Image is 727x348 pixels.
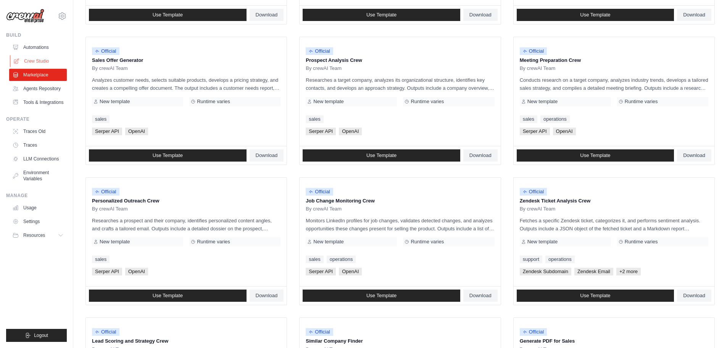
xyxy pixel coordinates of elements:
[92,337,280,345] p: Lead Scoring and Strategy Crew
[306,65,342,71] span: By crewAI Team
[306,337,494,345] p: Similar Company Finder
[92,128,122,135] span: Serper API
[306,328,333,336] span: Official
[153,152,183,159] span: Use Template
[677,149,711,162] a: Download
[625,239,658,245] span: Runtime varies
[520,256,542,263] a: support
[677,9,711,21] a: Download
[463,290,498,302] a: Download
[306,128,336,135] span: Serper API
[520,47,547,55] span: Official
[197,99,230,105] span: Runtime varies
[9,125,67,138] a: Traces Old
[520,115,537,123] a: sales
[89,290,247,302] a: Use Template
[520,65,556,71] span: By crewAI Team
[303,9,460,21] a: Use Template
[9,229,67,241] button: Resources
[313,239,343,245] span: New template
[125,268,148,275] span: OpenAI
[339,128,362,135] span: OpenAI
[92,47,119,55] span: Official
[527,239,558,245] span: New template
[625,99,658,105] span: Runtime varies
[520,337,708,345] p: Generate PDF for Sales
[553,128,576,135] span: OpenAI
[306,47,333,55] span: Official
[6,32,67,38] div: Build
[10,55,68,67] a: Crew Studio
[9,41,67,53] a: Automations
[92,57,280,64] p: Sales Offer Generator
[153,293,183,299] span: Use Template
[574,268,613,275] span: Zendesk Email
[469,293,492,299] span: Download
[9,139,67,151] a: Traces
[520,76,708,92] p: Conducts research on a target company, analyzes industry trends, develops a tailored sales strate...
[34,332,48,338] span: Logout
[517,149,674,162] a: Use Template
[23,232,45,238] span: Resources
[306,206,342,212] span: By crewAI Team
[580,293,610,299] span: Use Template
[92,206,128,212] span: By crewAI Team
[520,57,708,64] p: Meeting Preparation Crew
[616,268,641,275] span: +2 more
[520,197,708,205] p: Zendesk Ticket Analysis Crew
[197,239,230,245] span: Runtime varies
[527,99,558,105] span: New template
[463,149,498,162] a: Download
[520,128,550,135] span: Serper API
[92,76,280,92] p: Analyzes customer needs, selects suitable products, develops a pricing strategy, and creates a co...
[469,12,492,18] span: Download
[327,256,356,263] a: operations
[9,202,67,214] a: Usage
[683,293,705,299] span: Download
[9,153,67,165] a: LLM Connections
[580,12,610,18] span: Use Template
[306,188,333,196] span: Official
[9,167,67,185] a: Environment Variables
[92,256,110,263] a: sales
[313,99,343,105] span: New template
[520,328,547,336] span: Official
[517,9,674,21] a: Use Template
[520,268,571,275] span: Zendesk Subdomain
[9,96,67,108] a: Tools & Integrations
[6,193,67,199] div: Manage
[89,149,247,162] a: Use Template
[250,149,284,162] a: Download
[250,9,284,21] a: Download
[520,206,556,212] span: By crewAI Team
[463,9,498,21] a: Download
[92,115,110,123] a: sales
[411,239,444,245] span: Runtime varies
[306,217,494,233] p: Monitors LinkedIn profiles for job changes, validates detected changes, and analyzes opportunitie...
[306,256,323,263] a: sales
[256,12,278,18] span: Download
[125,128,148,135] span: OpenAI
[303,290,460,302] a: Use Template
[303,149,460,162] a: Use Template
[411,99,444,105] span: Runtime varies
[92,268,122,275] span: Serper API
[6,9,44,23] img: Logo
[683,12,705,18] span: Download
[9,215,67,228] a: Settings
[540,115,570,123] a: operations
[306,76,494,92] p: Researches a target company, analyzes its organizational structure, identifies key contacts, and ...
[92,65,128,71] span: By crewAI Team
[306,268,336,275] span: Serper API
[6,329,67,342] button: Logout
[100,239,130,245] span: New template
[92,197,280,205] p: Personalized Outreach Crew
[89,9,247,21] a: Use Template
[306,197,494,205] p: Job Change Monitoring Crew
[580,152,610,159] span: Use Template
[520,217,708,233] p: Fetches a specific Zendesk ticket, categorizes it, and performs sentiment analysis. Outputs inclu...
[306,57,494,64] p: Prospect Analysis Crew
[6,116,67,122] div: Operate
[366,293,397,299] span: Use Template
[545,256,575,263] a: operations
